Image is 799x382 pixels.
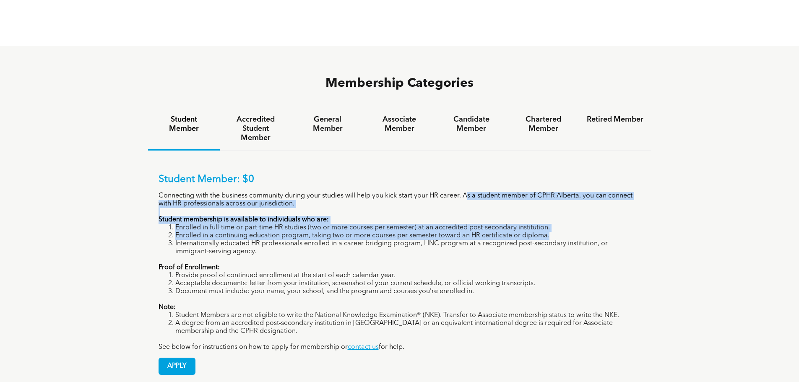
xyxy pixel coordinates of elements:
h4: Chartered Member [515,115,572,133]
strong: Note: [159,304,176,311]
a: APPLY [159,358,195,375]
strong: Proof of Enrollment: [159,264,220,271]
strong: Student membership is available to individuals who are: [159,216,329,223]
li: Acceptable documents: letter from your institution, screenshot of your current schedule, or offic... [175,280,641,288]
h4: Accredited Student Member [227,115,284,143]
h4: Candidate Member [443,115,500,133]
h4: Retired Member [587,115,643,124]
h4: Associate Member [371,115,428,133]
h4: General Member [299,115,356,133]
li: Document must include: your name, your school, and the program and courses you’re enrolled in. [175,288,641,296]
span: APPLY [159,358,195,374]
li: Provide proof of continued enrollment at the start of each calendar year. [175,272,641,280]
a: contact us [348,344,379,351]
span: Membership Categories [325,77,474,90]
p: Student Member: $0 [159,174,641,186]
li: Internationally educated HR professionals enrolled in a career bridging program, LINC program at ... [175,240,641,256]
li: Enrolled in full-time or part-time HR studies (two or more courses per semester) at an accredited... [175,224,641,232]
li: Enrolled in a continuing education program, taking two or more courses per semester toward an HR ... [175,232,641,240]
p: See below for instructions on how to apply for membership or for help. [159,343,641,351]
li: Student Members are not eligible to write the National Knowledge Examination® (NKE). Transfer to ... [175,312,641,320]
h4: Student Member [156,115,212,133]
p: Connecting with the business community during your studies will help you kick-start your HR caree... [159,192,641,208]
li: A degree from an accredited post-secondary institution in [GEOGRAPHIC_DATA] or an equivalent inte... [175,320,641,335]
